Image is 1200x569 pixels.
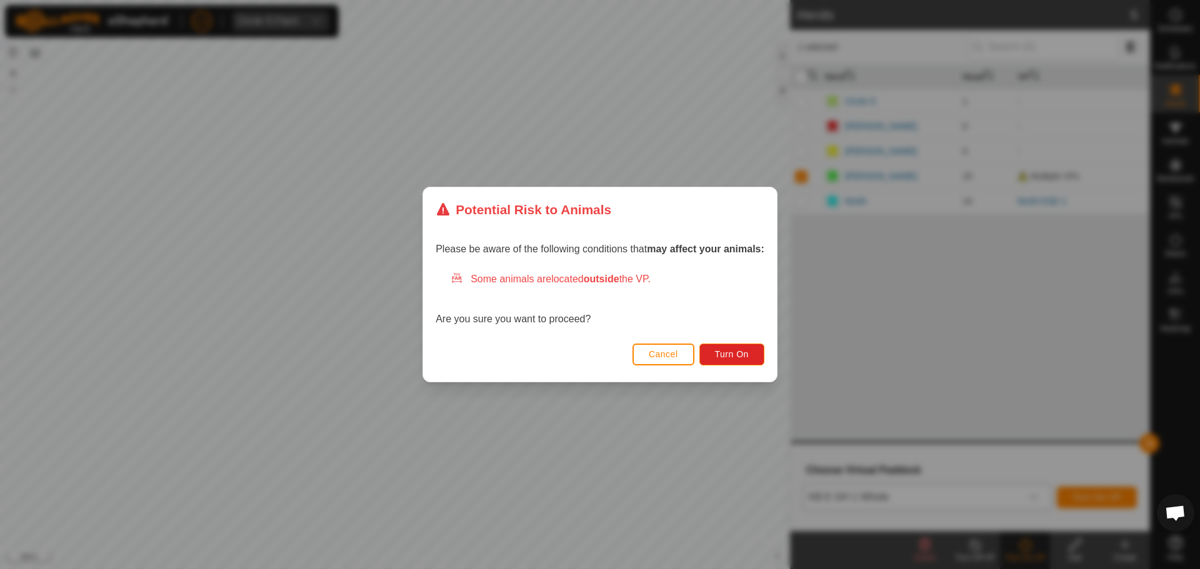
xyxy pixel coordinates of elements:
[1157,494,1194,532] div: Open chat
[699,344,764,365] button: Turn On
[632,344,694,365] button: Cancel
[647,244,764,254] strong: may affect your animals:
[715,349,749,359] span: Turn On
[436,244,764,254] span: Please be aware of the following conditions that
[584,274,619,284] strong: outside
[551,274,651,284] span: located the VP.
[649,349,678,359] span: Cancel
[436,272,764,327] div: Are you sure you want to proceed?
[451,272,764,287] div: Some animals are
[436,200,611,219] div: Potential Risk to Animals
